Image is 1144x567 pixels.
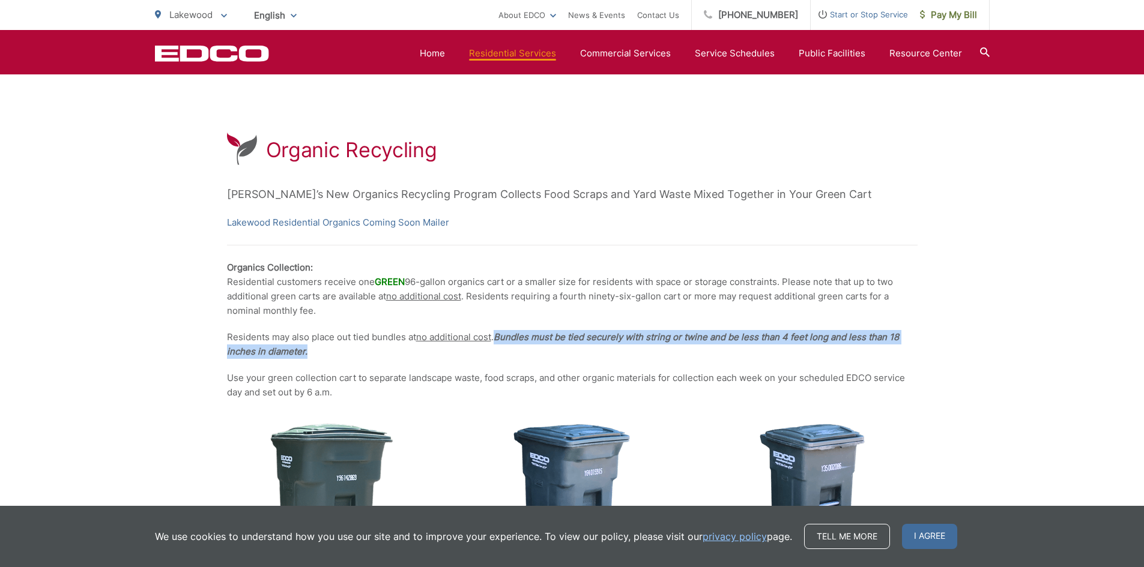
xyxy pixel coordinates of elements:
[155,529,792,544] p: We use cookies to understand how you use our site and to improve your experience. To view our pol...
[416,331,491,343] u: no additional cost
[227,330,918,359] p: Residents may also place out tied bundles at .
[568,8,625,22] a: News & Events
[227,260,918,318] p: Residential customers receive one 96-gallon organics cart or a smaller size for residents with sp...
[227,215,449,230] a: Lakewood Residential Organics Coming Soon Mailer
[375,276,405,287] strong: GREEN
[386,290,461,302] u: no additional cost
[799,46,865,61] a: Public Facilities
[703,529,767,544] a: privacy policy
[227,262,313,273] strong: Organics Collection:
[245,5,306,26] span: English
[580,46,671,61] a: Commercial Services
[420,46,445,61] a: Home
[920,8,977,22] span: Pay My Bill
[804,524,890,549] a: Tell me more
[469,46,556,61] a: Residential Services
[227,331,899,357] em: Bundles must be tied securely with string or twine and be less than 4 feet long and less than 18 ...
[889,46,962,61] a: Resource Center
[498,8,556,22] a: About EDCO
[637,8,679,22] a: Contact Us
[695,46,775,61] a: Service Schedules
[155,45,269,62] a: EDCD logo. Return to the homepage.
[227,371,918,400] p: Use your green collection cart to separate landscape waste, food scraps, and other organic materi...
[266,138,437,162] h1: Organic Recycling
[227,185,918,203] p: [PERSON_NAME]’s New Organics Recycling Program Collects Food Scraps and Yard Waste Mixed Together...
[902,524,957,549] span: I agree
[169,9,213,20] span: Lakewood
